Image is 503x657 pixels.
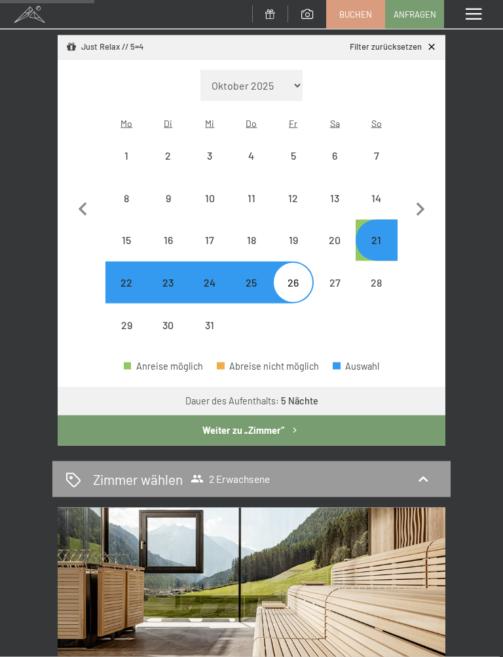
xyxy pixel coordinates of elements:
a: Filter zurücksetzen [350,41,437,53]
div: Anreise nicht möglich [189,220,231,262]
div: 12 [274,193,313,232]
span: Anfragen [394,9,436,20]
div: Anreise nicht möglich [272,220,314,262]
div: Anreise möglich [356,220,398,262]
div: Mon Dec 08 2025 [105,177,147,219]
div: Anreise nicht möglich [147,220,189,262]
div: Wed Dec 10 2025 [189,177,231,219]
div: Thu Dec 25 2025 [231,262,272,304]
abbr: Mittwoch [205,118,214,129]
div: Anreise nicht möglich [356,135,398,177]
div: Wed Dec 03 2025 [189,135,231,177]
div: 3 [191,151,230,190]
div: Anreise nicht möglich [231,135,272,177]
div: Anreise nicht möglich [314,135,356,177]
div: 25 [232,277,271,317]
abbr: Freitag [289,118,297,129]
div: 27 [315,277,354,317]
div: Thu Dec 11 2025 [231,177,272,219]
div: Anreise nicht möglich [189,262,231,304]
div: Fri Dec 26 2025 [272,262,314,304]
abbr: Donnerstag [246,118,257,129]
div: Anreise nicht möglich [105,304,147,346]
div: Anreise nicht möglich [314,262,356,304]
span: 2 Erwachsene [191,472,270,486]
span: Buchen [339,9,372,20]
div: Anreise nicht möglich [105,262,147,304]
div: 24 [191,277,230,317]
div: 11 [232,193,271,232]
div: Sat Dec 20 2025 [314,220,356,262]
div: Anreise nicht möglich [272,135,314,177]
div: Anreise nicht möglich [231,262,272,304]
div: Thu Dec 18 2025 [231,220,272,262]
div: Anreise nicht möglich [147,135,189,177]
div: 26 [274,277,313,317]
div: Tue Dec 02 2025 [147,135,189,177]
div: Anreise nicht möglich [189,177,231,219]
div: Anreise nicht möglich [356,262,398,304]
div: Anreise nicht möglich [272,262,314,304]
div: 19 [274,235,313,274]
button: Nächster Monat [407,70,434,347]
div: 6 [315,151,354,190]
div: Anreise nicht möglich [147,262,189,304]
div: Anreise nicht möglich [105,220,147,262]
div: Anreise nicht möglich [314,177,356,219]
abbr: Samstag [330,118,340,129]
abbr: Sonntag [371,118,382,129]
div: Anreise nicht möglich [231,177,272,219]
div: Sat Dec 13 2025 [314,177,356,219]
div: Anreise nicht möglich [189,135,231,177]
div: 22 [107,277,146,317]
div: Thu Dec 04 2025 [231,135,272,177]
div: Sat Dec 06 2025 [314,135,356,177]
button: Weiter zu „Zimmer“ [58,416,445,446]
button: Vorheriger Monat [69,70,97,347]
div: 31 [191,320,230,359]
div: 21 [357,235,396,274]
div: 30 [149,320,188,359]
div: Sun Dec 28 2025 [356,262,398,304]
a: Buchen [327,1,384,28]
div: Sun Dec 21 2025 [356,220,398,262]
div: Tue Dec 16 2025 [147,220,189,262]
div: Anreise nicht möglich [189,304,231,346]
div: Tue Dec 09 2025 [147,177,189,219]
div: 14 [357,193,396,232]
div: 17 [191,235,230,274]
div: Wed Dec 31 2025 [189,304,231,346]
div: Mon Dec 29 2025 [105,304,147,346]
a: Anfragen [386,1,443,28]
div: 4 [232,151,271,190]
div: Anreise nicht möglich [356,177,398,219]
div: Fri Dec 12 2025 [272,177,314,219]
div: Wed Dec 24 2025 [189,262,231,304]
div: 2 [149,151,188,190]
h2: Zimmer wählen [93,470,183,489]
svg: Angebot/Paket [66,42,77,53]
div: 15 [107,235,146,274]
div: Anreise nicht möglich [272,177,314,219]
div: Sun Dec 07 2025 [356,135,398,177]
div: Mon Dec 01 2025 [105,135,147,177]
div: Dauer des Aufenthalts: [185,395,318,408]
div: 20 [315,235,354,274]
div: 9 [149,193,188,232]
div: 13 [315,193,354,232]
div: Just Relax // 5=4 [66,41,143,53]
div: 10 [191,193,230,232]
div: Anreise nicht möglich [147,304,189,346]
div: 5 [274,151,313,190]
div: Mon Dec 15 2025 [105,220,147,262]
div: Sat Dec 27 2025 [314,262,356,304]
div: Anreise nicht möglich [105,177,147,219]
div: 1 [107,151,146,190]
div: Wed Dec 17 2025 [189,220,231,262]
div: 8 [107,193,146,232]
div: 29 [107,320,146,359]
div: 16 [149,235,188,274]
div: Auswahl [333,362,379,371]
div: Sun Dec 14 2025 [356,177,398,219]
div: Fri Dec 05 2025 [272,135,314,177]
